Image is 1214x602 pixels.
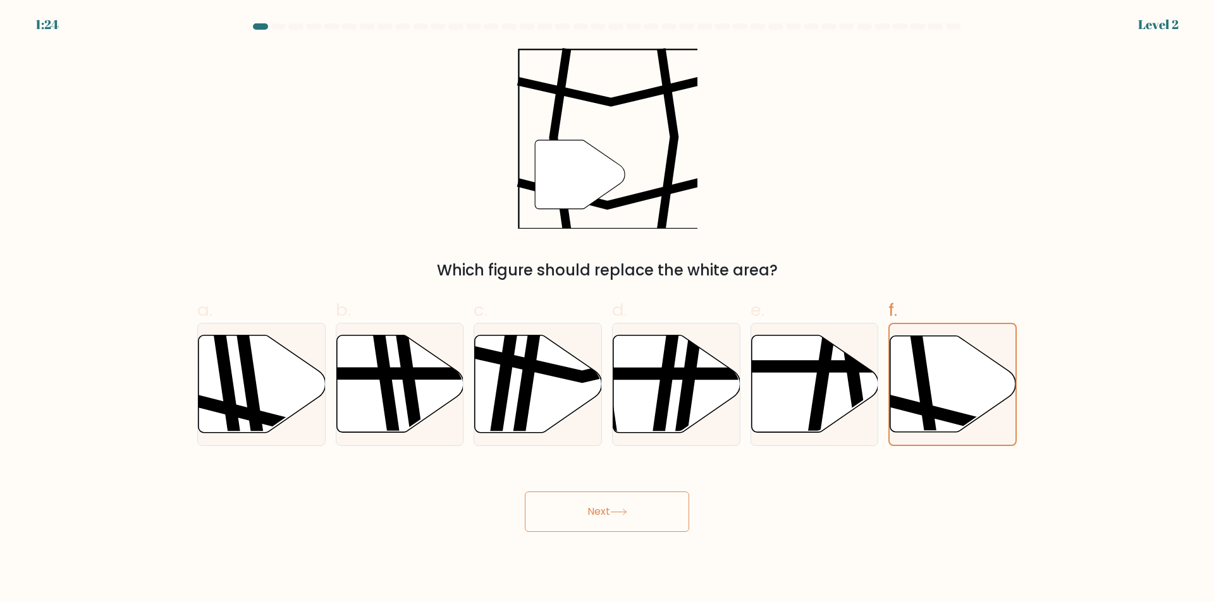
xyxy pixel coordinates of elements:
[35,15,59,34] div: 1:24
[336,298,351,322] span: b.
[205,259,1009,282] div: Which figure should replace the white area?
[751,298,764,322] span: e.
[612,298,627,322] span: d.
[474,298,487,322] span: c.
[197,298,212,322] span: a.
[1138,15,1179,34] div: Level 2
[535,140,625,209] g: "
[888,298,897,322] span: f.
[525,491,689,532] button: Next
